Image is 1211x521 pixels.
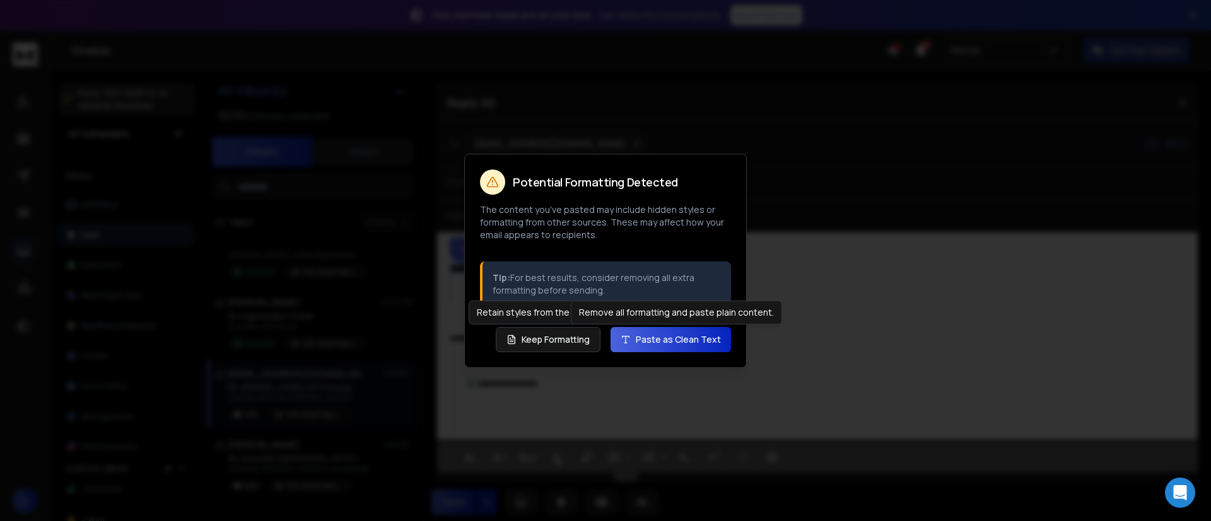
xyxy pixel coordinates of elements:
button: Keep Formatting [496,327,600,352]
p: For best results, consider removing all extra formatting before sending. [493,272,721,297]
div: Remove all formatting and paste plain content. [571,301,782,324]
div: Open Intercom Messenger [1165,478,1195,508]
div: Retain styles from the original source. [469,301,643,324]
button: Paste as Clean Text [611,327,731,352]
h2: Potential Formatting Detected [513,176,678,188]
strong: Tip: [493,272,510,283]
p: The content you've pasted may include hidden styles or formatting from other sources. These may a... [480,203,731,241]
